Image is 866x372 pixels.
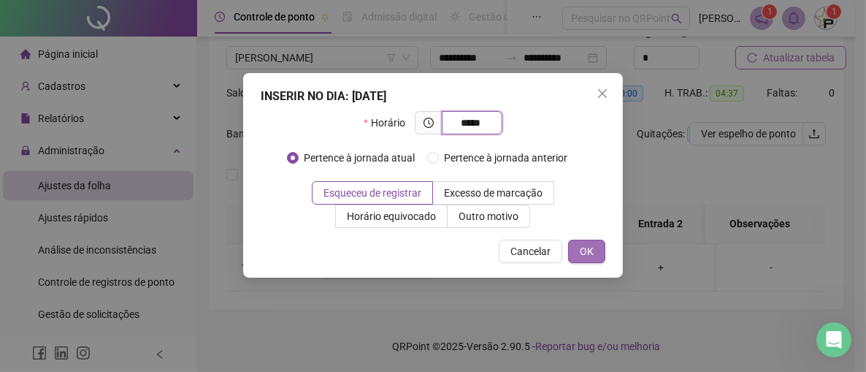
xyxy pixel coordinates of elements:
[347,210,436,222] span: Horário equivocado
[591,82,614,105] button: Close
[499,240,562,263] button: Cancelar
[444,187,543,199] span: Excesso de marcação
[580,243,594,259] span: OK
[459,210,518,222] span: Outro motivo
[439,150,574,166] span: Pertence à jornada anterior
[261,88,605,105] div: INSERIR NO DIA : [DATE]
[364,111,414,134] label: Horário
[568,240,605,263] button: OK
[816,322,851,357] iframe: Intercom live chat
[299,150,421,166] span: Pertence à jornada atual
[597,88,608,99] span: close
[323,187,421,199] span: Esqueceu de registrar
[424,118,434,128] span: clock-circle
[510,243,551,259] span: Cancelar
